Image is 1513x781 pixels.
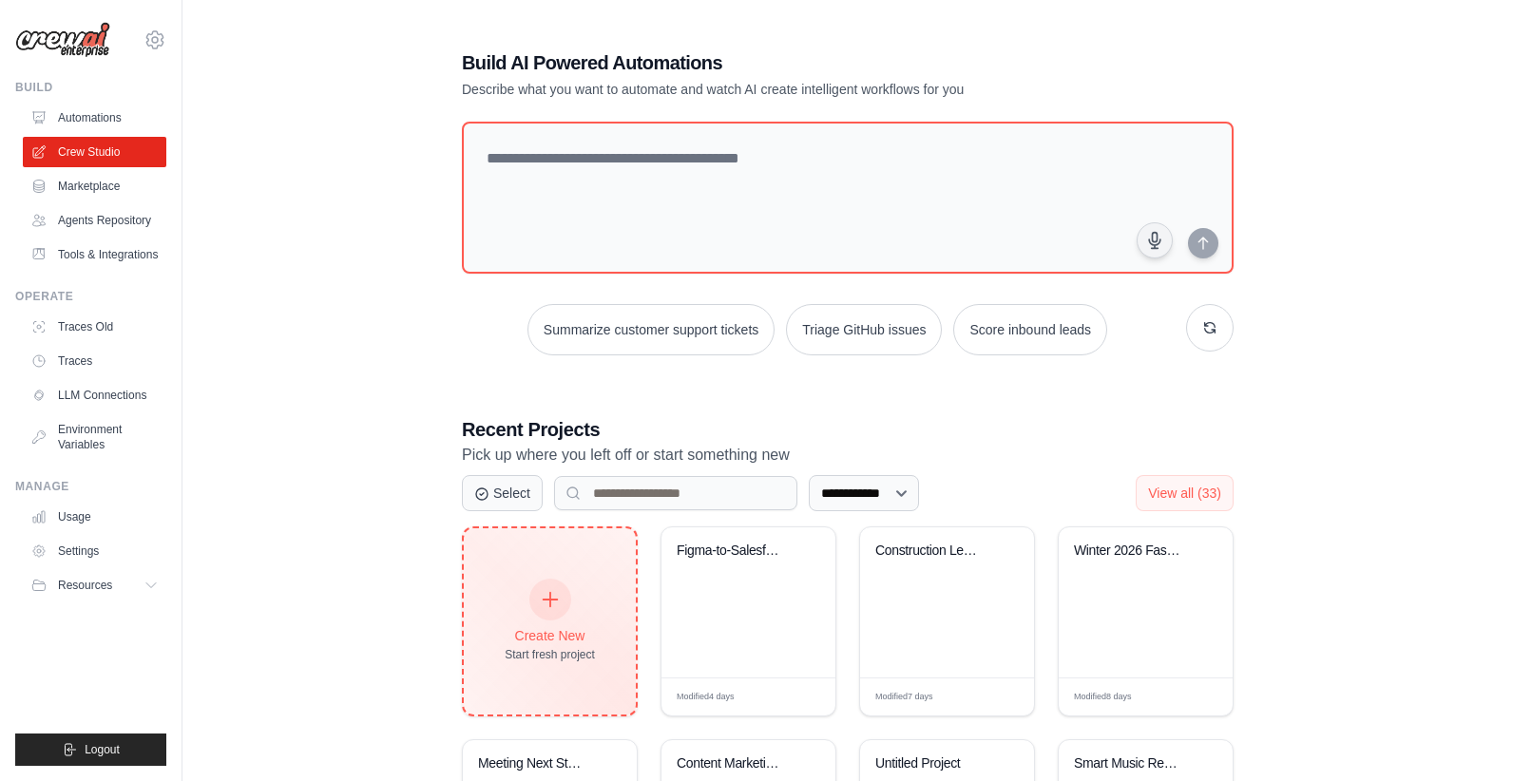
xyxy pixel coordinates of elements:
[23,346,166,376] a: Traces
[677,691,735,704] span: Modified 4 days
[15,289,166,304] div: Operate
[505,647,595,662] div: Start fresh project
[15,479,166,494] div: Manage
[23,414,166,460] a: Environment Variables
[23,171,166,201] a: Marketplace
[505,626,595,645] div: Create New
[1136,475,1234,511] button: View all (33)
[1148,486,1221,501] span: View all (33)
[23,239,166,270] a: Tools & Integrations
[1186,304,1234,352] button: Get new suggestions
[462,475,543,511] button: Select
[462,443,1234,467] p: Pick up where you left off or start something new
[478,755,593,772] div: Meeting Next Steps Summarizer
[1074,755,1189,772] div: Smart Music Recommendation Engine
[23,570,166,600] button: Resources
[15,22,110,58] img: Logo
[85,742,120,757] span: Logout
[15,733,166,766] button: Logout
[462,416,1234,443] h3: Recent Projects
[23,137,166,167] a: Crew Studio
[527,304,775,355] button: Summarize customer support tickets
[23,312,166,342] a: Traces Old
[23,205,166,236] a: Agents Repository
[23,103,166,133] a: Automations
[23,536,166,566] a: Settings
[23,380,166,410] a: LLM Connections
[786,304,942,355] button: Triage GitHub issues
[875,691,933,704] span: Modified 7 days
[989,690,1005,704] span: Edit
[1074,543,1189,560] div: Winter 2026 Fashion Line Strategy
[462,80,1101,99] p: Describe what you want to automate and watch AI create intelligent workflows for you
[677,755,792,772] div: Content Marketing Competitive Intelligence
[1137,222,1173,258] button: Click to speak your automation idea
[791,690,807,704] span: Edit
[677,543,792,560] div: Figma-to-Salesforce UI Gap Analysis
[875,543,990,560] div: Construction Lead Generation Pipeline
[953,304,1107,355] button: Score inbound leads
[58,578,112,593] span: Resources
[23,502,166,532] a: Usage
[15,80,166,95] div: Build
[875,755,990,772] div: Untitled Project
[1074,691,1132,704] span: Modified 8 days
[462,49,1101,76] h1: Build AI Powered Automations
[1418,690,1513,781] iframe: Chat Widget
[1188,690,1204,704] span: Edit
